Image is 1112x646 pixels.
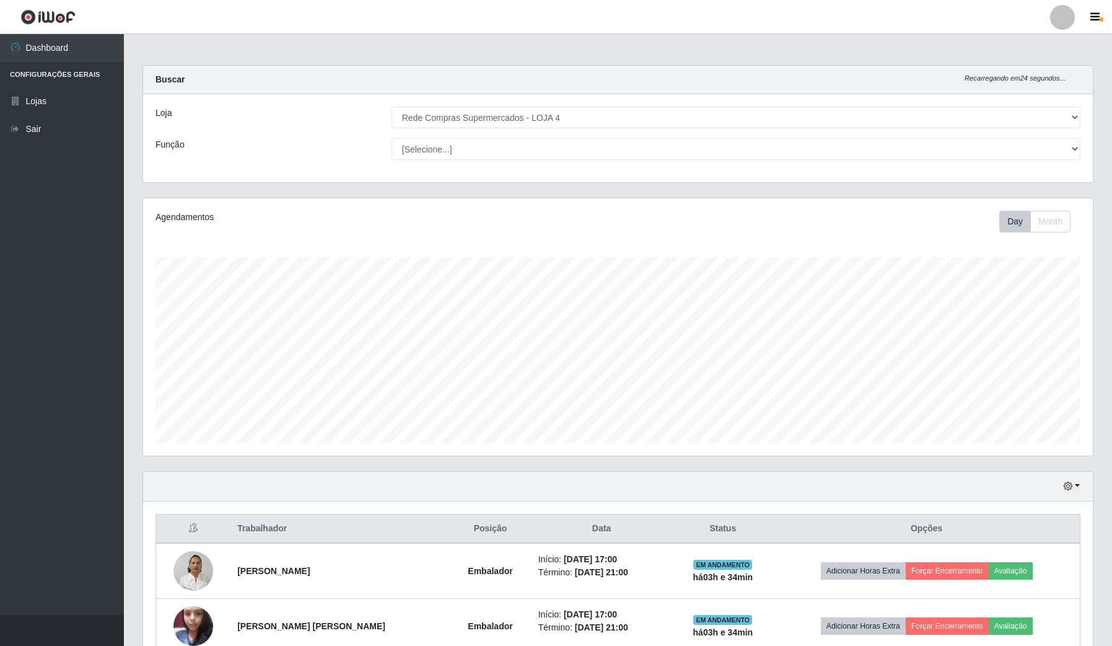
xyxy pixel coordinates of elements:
time: [DATE] 21:00 [575,567,628,577]
strong: há 03 h e 34 min [693,627,753,637]
strong: [PERSON_NAME] [PERSON_NAME] [237,621,385,631]
th: Status [672,515,773,544]
li: Término: [538,621,665,634]
time: [DATE] 17:00 [564,554,617,564]
img: CoreUI Logo [20,9,76,25]
time: [DATE] 21:00 [575,622,628,632]
th: Data [531,515,673,544]
strong: Buscar [155,74,185,84]
li: Término: [538,566,665,579]
span: EM ANDAMENTO [693,615,752,625]
button: Adicionar Horas Extra [821,562,906,580]
th: Posição [450,515,530,544]
button: Day [999,211,1031,232]
strong: Embalador [468,566,512,576]
button: Adicionar Horas Extra [821,617,906,635]
time: [DATE] 17:00 [564,609,617,619]
div: First group [999,211,1070,232]
span: EM ANDAMENTO [693,560,752,570]
label: Loja [155,107,172,120]
th: Trabalhador [230,515,450,544]
strong: [PERSON_NAME] [237,566,310,576]
strong: há 03 h e 34 min [693,572,753,582]
th: Opções [773,515,1080,544]
div: Toolbar with button groups [999,211,1080,232]
button: Month [1030,211,1070,232]
li: Início: [538,608,665,621]
button: Avaliação [989,562,1033,580]
button: Forçar Encerramento [906,617,989,635]
label: Função [155,138,185,151]
div: Agendamentos [155,211,530,224]
strong: Embalador [468,621,512,631]
i: Recarregando em 24 segundos... [965,74,1066,82]
img: 1675303307649.jpeg [173,544,213,597]
li: Início: [538,553,665,566]
button: Avaliação [989,617,1033,635]
button: Forçar Encerramento [906,562,989,580]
